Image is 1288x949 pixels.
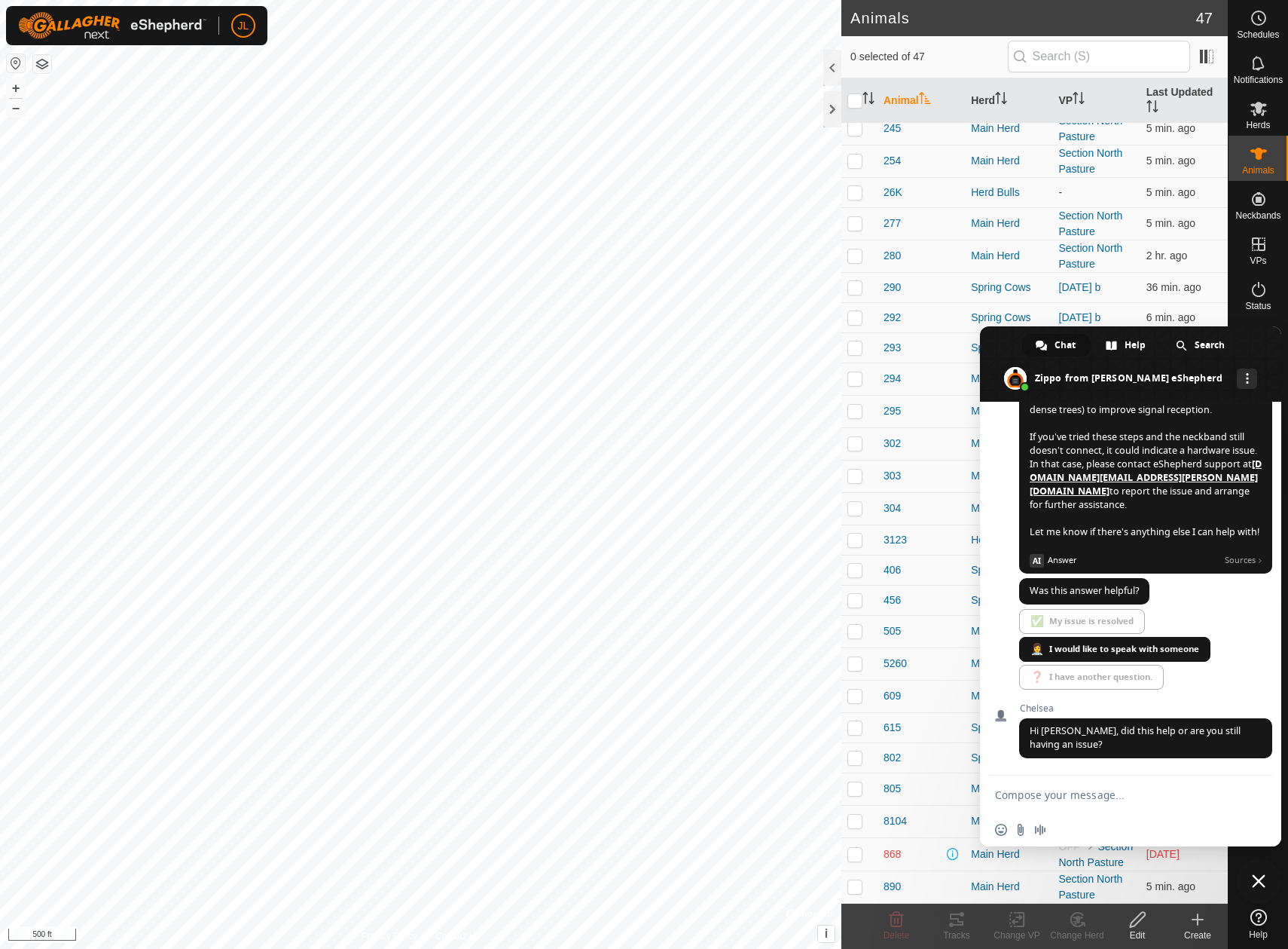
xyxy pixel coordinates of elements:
[884,153,901,169] span: 254
[1140,78,1228,124] th: Last Updated
[7,79,25,97] button: +
[884,403,901,419] span: 295
[884,750,901,766] span: 802
[1236,859,1281,904] div: Close chat
[971,879,1046,895] div: Main Herd
[971,371,1046,387] div: Main Herd
[919,94,931,106] p-sorticon: Activate to sort
[884,846,901,862] span: 868
[1234,75,1283,84] span: Notifications
[1250,256,1266,265] span: VPs
[435,929,480,943] a: Contact Us
[361,929,417,943] a: Privacy Policy
[971,501,1046,516] div: Main Herd
[995,824,1007,836] span: Insert an emoji
[1235,211,1280,220] span: Neckbands
[1030,584,1139,597] span: Was this answer helpful?
[971,532,1046,548] div: Herd Bulls
[1059,147,1123,175] a: Section North Pasture
[1059,311,1101,323] a: [DATE] b
[1059,840,1134,868] a: Section North Pasture
[818,926,835,942] button: i
[238,18,249,34] span: JL
[971,750,1046,766] div: Spring Cows
[971,592,1046,608] div: Spring Cows
[884,216,901,231] span: 277
[1237,30,1279,39] span: Schedules
[884,623,901,639] span: 505
[1249,930,1268,939] span: Help
[884,436,901,452] span: 302
[1228,903,1288,945] a: Help
[971,562,1046,578] div: Spring Cows
[1225,553,1262,567] span: Sources
[1146,311,1195,323] span: Oct 15, 2025, 1:32 PM
[1162,334,1240,357] div: Search
[884,930,910,941] span: Delete
[1059,186,1063,198] app-display-virtual-paddock-transition: -
[971,436,1046,452] div: Main Herd
[18,12,206,39] img: Gallagher Logo
[1073,94,1085,106] p-sorticon: Activate to sort
[971,310,1046,326] div: Spring Cows
[1125,334,1146,357] span: Help
[1196,7,1213,29] span: 47
[1008,41,1190,72] input: Search (S)
[1245,302,1271,311] span: Status
[1022,334,1091,357] div: Chat
[884,310,901,326] span: 292
[995,94,1007,106] p-sorticon: Activate to sort
[1146,880,1195,892] span: Oct 15, 2025, 1:32 PM
[971,623,1046,639] div: Main Herd
[850,49,1008,65] span: 0 selected of 47
[971,656,1046,672] div: Main Herd
[884,562,901,578] span: 406
[884,532,907,548] span: 3123
[884,121,901,136] span: 245
[1034,824,1046,836] span: Audio message
[987,929,1047,942] div: Change VP
[884,720,901,736] span: 615
[1055,334,1076,357] span: Chat
[1107,929,1167,942] div: Edit
[971,280,1046,295] div: Spring Cows
[1059,115,1123,142] a: Section North Pasture
[877,78,965,124] th: Animal
[884,280,901,295] span: 290
[971,688,1046,704] div: Main Herd
[884,688,901,704] span: 609
[1047,929,1107,942] div: Change Herd
[1246,121,1270,130] span: Herds
[971,720,1046,736] div: Spring Cows
[1146,103,1158,115] p-sorticon: Activate to sort
[1059,873,1123,901] a: Section North Pasture
[1048,553,1219,567] span: Answer
[971,781,1046,797] div: Main Herd
[1030,724,1241,751] span: Hi [PERSON_NAME], did this help or are you still having an issue?
[1167,929,1228,942] div: Create
[1146,186,1195,198] span: Oct 15, 2025, 1:33 PM
[7,54,25,72] button: Reset Map
[965,78,1052,124] th: Herd
[884,185,902,201] span: 26K
[971,248,1046,264] div: Main Herd
[1146,217,1195,229] span: Oct 15, 2025, 1:32 PM
[971,468,1046,484] div: Main Herd
[1146,848,1180,860] span: Oct 5, 2025, 2:03 PM
[971,813,1046,829] div: Main Herd
[971,121,1046,136] div: Main Herd
[884,813,907,829] span: 8104
[884,501,901,516] span: 304
[971,403,1046,419] div: Main Herd
[1195,334,1225,357] span: Search
[33,55,51,73] button: Map Layers
[1059,242,1123,270] a: Section North Pasture
[884,248,901,264] span: 280
[884,340,901,356] span: 293
[1059,281,1101,293] a: [DATE] b
[884,371,901,387] span: 294
[971,153,1046,169] div: Main Herd
[825,927,828,940] span: i
[1015,824,1027,836] span: Send a file
[884,781,901,797] span: 805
